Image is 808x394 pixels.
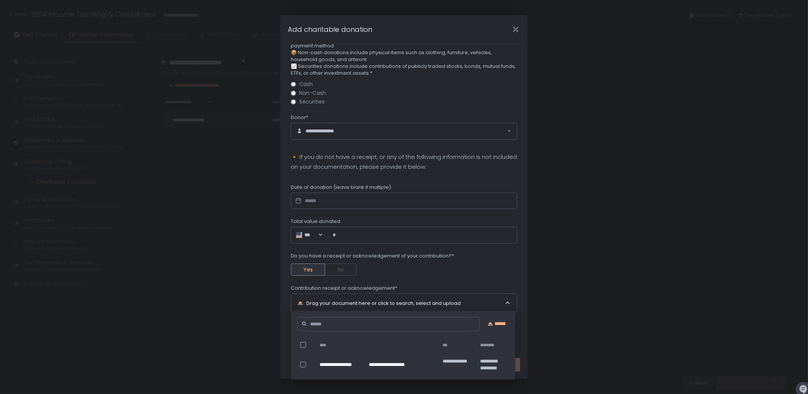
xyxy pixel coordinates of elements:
div: Close [504,25,528,34]
span: Total value donated [291,218,340,225]
input: Search for option [343,128,507,135]
p: 🔸 If you do not have a receipt, or any of the following information is not included on your docum... [291,152,517,172]
span: Do you have a receipt or acknowledgement of your contribution?* [291,253,454,259]
span: Securities [299,99,325,105]
span: Non-Cash [299,90,326,96]
input: Cash [291,82,296,87]
input: Non-Cash [291,91,296,96]
input: Search for option [314,231,317,239]
button: Yes [291,264,325,276]
span: Donor* [291,114,308,121]
h1: Add charitable donation [288,24,372,35]
input: Securities [291,99,296,105]
span: Contribution receipt or acknowledgement* [291,285,397,292]
input: Datepicker input [291,193,517,209]
div: Search for option [295,231,323,239]
span: Cash [299,82,313,87]
span: 📈 Securities donations include contributions of publicly traded stocks, bonds, mutual funds, ETFs... [291,63,517,77]
span: Date of donation (leave blank if multiple) [291,184,391,191]
div: Search for option [291,123,517,140]
span: 📦 Non-cash donations include physical items such as clothing, furniture, vehicles, household good... [291,49,517,63]
button: No [325,264,357,276]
